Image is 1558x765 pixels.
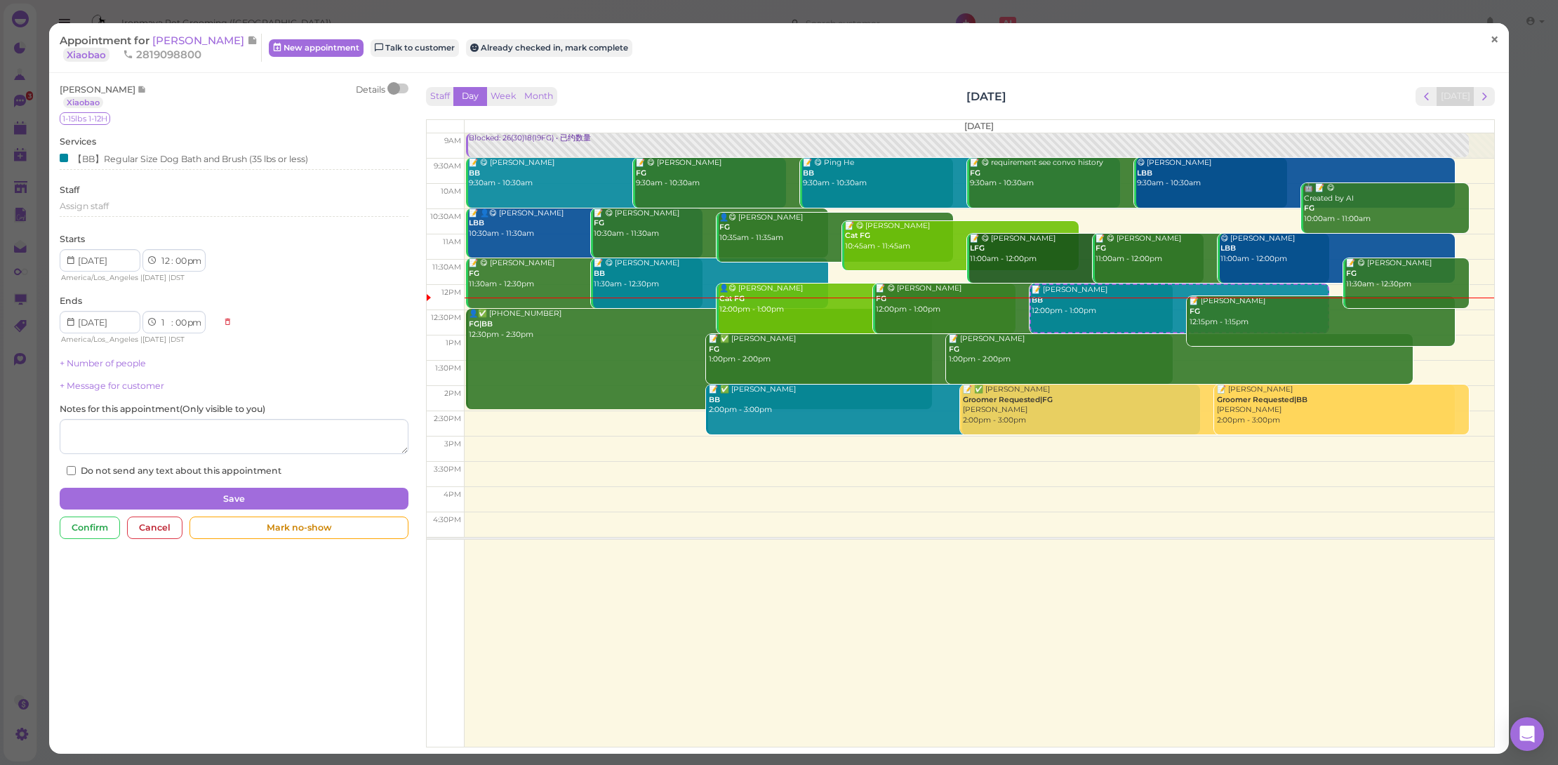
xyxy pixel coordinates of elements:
[486,87,521,106] button: Week
[719,213,953,244] div: 👤😋 [PERSON_NAME] 10:35am - 11:35am
[1095,234,1329,265] div: 📝 😋 [PERSON_NAME] 11:00am - 12:00pm
[964,121,994,131] span: [DATE]
[171,335,185,344] span: DST
[123,48,201,61] span: 2819098800
[60,358,146,368] a: + Number of people
[875,284,1173,314] div: 📝 😋 [PERSON_NAME] 12:00pm - 1:00pm
[1304,204,1314,213] b: FG
[970,168,980,178] b: FG
[719,284,1016,314] div: 👤😋 [PERSON_NAME] 12:00pm - 1:00pm
[1137,168,1152,178] b: LBB
[708,334,1173,365] div: 📝 ✅ [PERSON_NAME] 1:00pm - 2:00pm
[709,345,719,354] b: FG
[60,84,138,95] span: [PERSON_NAME]
[356,84,385,109] div: Details
[1217,395,1307,404] b: Groomer Requested|BB
[61,273,138,282] span: America/Los_Angeles
[432,262,461,272] span: 11:30am
[468,208,703,239] div: 📝 👤😋 [PERSON_NAME] 10:30am - 11:30am
[845,231,870,240] b: Cat FG
[966,88,1006,105] h2: [DATE]
[441,187,461,196] span: 10am
[1032,295,1043,305] b: BB
[876,294,886,303] b: FG
[636,168,646,178] b: FG
[1303,183,1468,225] div: 🤖 📝 😋 Created by AI 10:00am - 11:00am
[138,84,147,95] span: Note
[468,309,933,340] div: 👤✅ [PHONE_NUMBER] 12:30pm - 2:30pm
[60,295,82,307] label: Ends
[435,364,461,373] span: 1:30pm
[189,517,409,539] div: Mark no-show
[1346,269,1357,278] b: FG
[127,517,182,539] div: Cancel
[430,212,461,221] span: 10:30am
[142,273,166,282] span: [DATE]
[441,288,461,297] span: 12pm
[60,403,265,415] label: Notes for this appointment ( Only visible to you )
[1136,158,1454,189] div: 😋 [PERSON_NAME] 9:30am - 10:30am
[60,517,120,539] div: Confirm
[444,490,461,499] span: 4pm
[426,87,454,106] button: Staff
[594,218,604,227] b: FG
[1096,244,1106,253] b: FG
[709,395,720,404] b: BB
[446,338,461,347] span: 1pm
[1216,385,1468,426] div: 📝 [PERSON_NAME] [PERSON_NAME] 2:00pm - 3:00pm
[60,112,110,125] span: 1-15lbs 1-12H
[962,385,1454,426] div: 📝 ✅ [PERSON_NAME] [PERSON_NAME] 2:00pm - 3:00pm
[970,244,985,253] b: LFG
[468,158,786,189] div: 📝 😋 [PERSON_NAME] 9:30am - 10:30am
[469,168,480,178] b: BB
[60,380,164,391] a: + Message for customer
[60,34,262,62] div: Appointment for
[60,488,409,510] button: Save
[63,97,103,108] a: Xiaobao
[371,39,459,56] a: Talk to customer
[593,208,827,239] div: 📝 😋 [PERSON_NAME] 10:30am - 11:30am
[469,319,493,328] b: FG|BB
[60,333,216,346] div: | |
[844,221,1079,252] div: 📝 😋 [PERSON_NAME] 10:45am - 11:45am
[719,222,730,232] b: FG
[1190,307,1200,316] b: FG
[1031,285,1328,316] div: 📝 [PERSON_NAME] 12:00pm - 1:00pm
[152,34,247,47] span: [PERSON_NAME]
[67,465,281,477] label: Do not send any text about this appointment
[171,273,185,282] span: DST
[1416,87,1437,106] button: prev
[468,258,703,289] div: 📝 😋 [PERSON_NAME] 11:30am - 12:30pm
[60,34,258,61] a: [PERSON_NAME] Xiaobao
[444,439,461,448] span: 3pm
[434,161,461,171] span: 9:30am
[1474,87,1496,106] button: next
[593,258,827,289] div: 📝 😋 [PERSON_NAME] 11:30am - 12:30pm
[969,234,1204,265] div: 📝 😋 [PERSON_NAME] 11:00am - 12:00pm
[269,39,364,56] a: New appointment
[1437,87,1474,106] button: [DATE]
[434,414,461,423] span: 2:30pm
[431,313,461,322] span: 12:30pm
[469,269,479,278] b: FG
[60,272,216,284] div: | |
[1482,24,1507,57] a: ×
[60,184,79,197] label: Staff
[434,465,461,474] span: 3:30pm
[635,158,953,189] div: 📝 😋 [PERSON_NAME] 9:30am - 10:30am
[433,515,461,524] span: 4:30pm
[1189,296,1455,327] div: 📝 [PERSON_NAME] 12:15pm - 1:15pm
[949,345,959,354] b: FG
[60,135,96,148] label: Services
[443,237,461,246] span: 11am
[67,466,76,475] input: Do not send any text about this appointment
[1220,244,1236,253] b: LBB
[453,87,487,106] button: Day
[708,385,1200,415] div: 📝 ✅ [PERSON_NAME] 2:00pm - 3:00pm
[969,158,1287,189] div: 📝 😋 requirement see convo history 9:30am - 10:30am
[963,395,1053,404] b: Groomer Requested|FG
[142,335,166,344] span: [DATE]
[247,34,258,47] span: Note
[520,87,557,106] button: Month
[802,158,1120,189] div: 📝 😋 Ping He 9:30am - 10:30am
